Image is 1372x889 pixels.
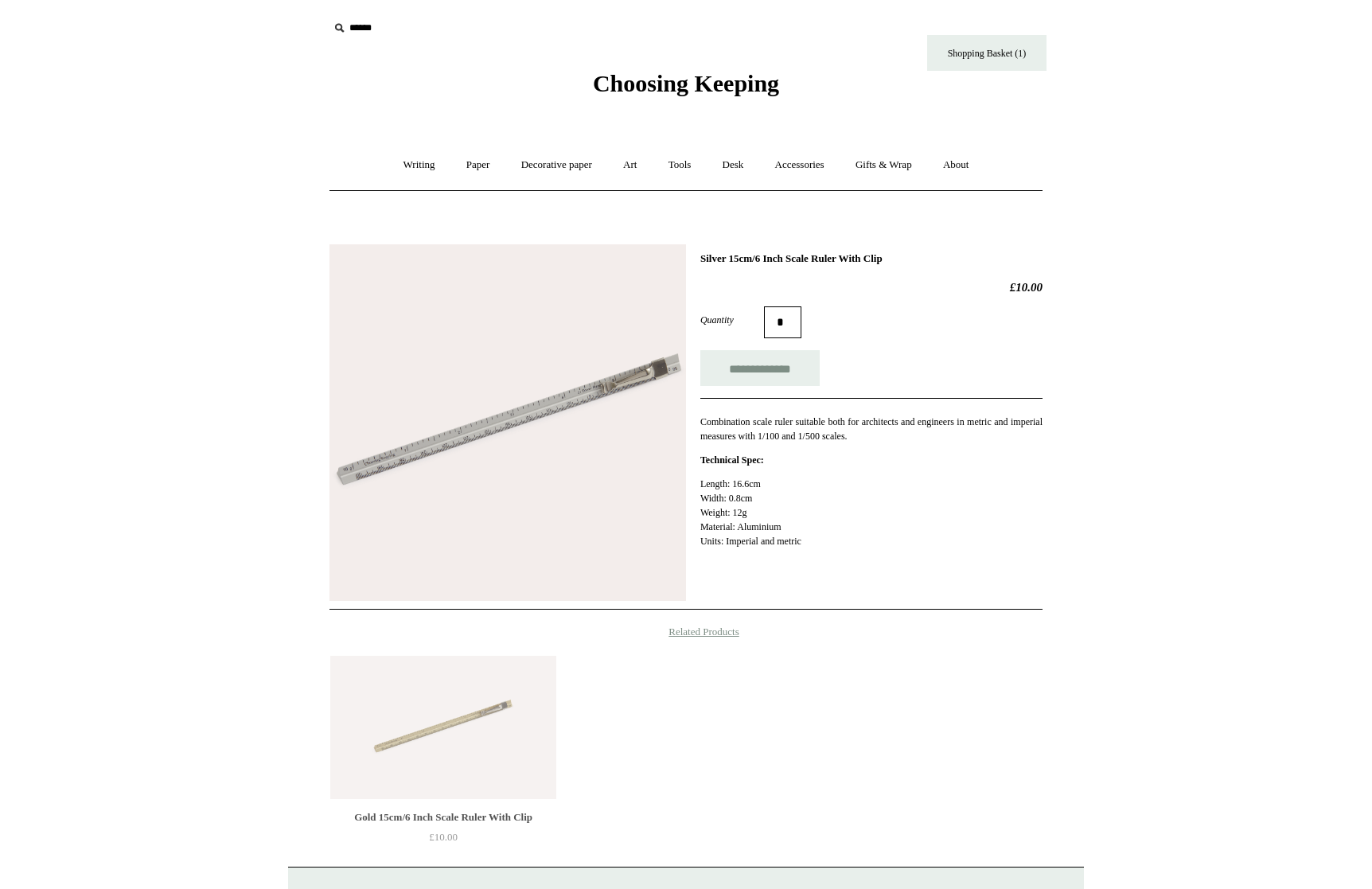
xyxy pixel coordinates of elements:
span: £10.00 [429,831,458,843]
label: Quantity [700,313,764,327]
a: Gold 15cm/6 Inch Scale Ruler With Clip £10.00 [330,808,556,873]
a: Accessories [761,144,839,186]
a: Decorative paper [507,144,606,186]
a: Writing [389,144,450,186]
img: Silver 15cm/6 Inch Scale Ruler With Clip [329,244,686,601]
a: Desk [708,144,758,186]
span: Choosing Keeping [593,70,779,96]
a: Art [609,144,651,186]
div: Gold 15cm/6 Inch Scale Ruler With Clip [334,808,552,827]
h2: £10.00 [700,280,1043,294]
p: Length: 16.6cm Width: 0.8cm Weight: 12g Material: Aluminium Units: Imperial and metric [700,477,1043,548]
h1: Silver 15cm/6 Inch Scale Ruler With Clip [700,252,1043,265]
a: Gifts & Wrap [841,144,926,186]
a: About [929,144,984,186]
a: Tools [654,144,706,186]
a: Choosing Keeping [593,83,779,94]
a: Paper [452,144,505,186]
p: Combination scale ruler suitable both for architects and engineers in metric and imperial measure... [700,415,1043,443]
img: Gold 15cm/6 Inch Scale Ruler With Clip [330,656,556,799]
a: Gold 15cm/6 Inch Scale Ruler With Clip Gold 15cm/6 Inch Scale Ruler With Clip [330,656,556,799]
h4: Related Products [288,626,1084,638]
strong: Technical Spec: [700,454,764,466]
a: Shopping Basket (1) [927,35,1047,71]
